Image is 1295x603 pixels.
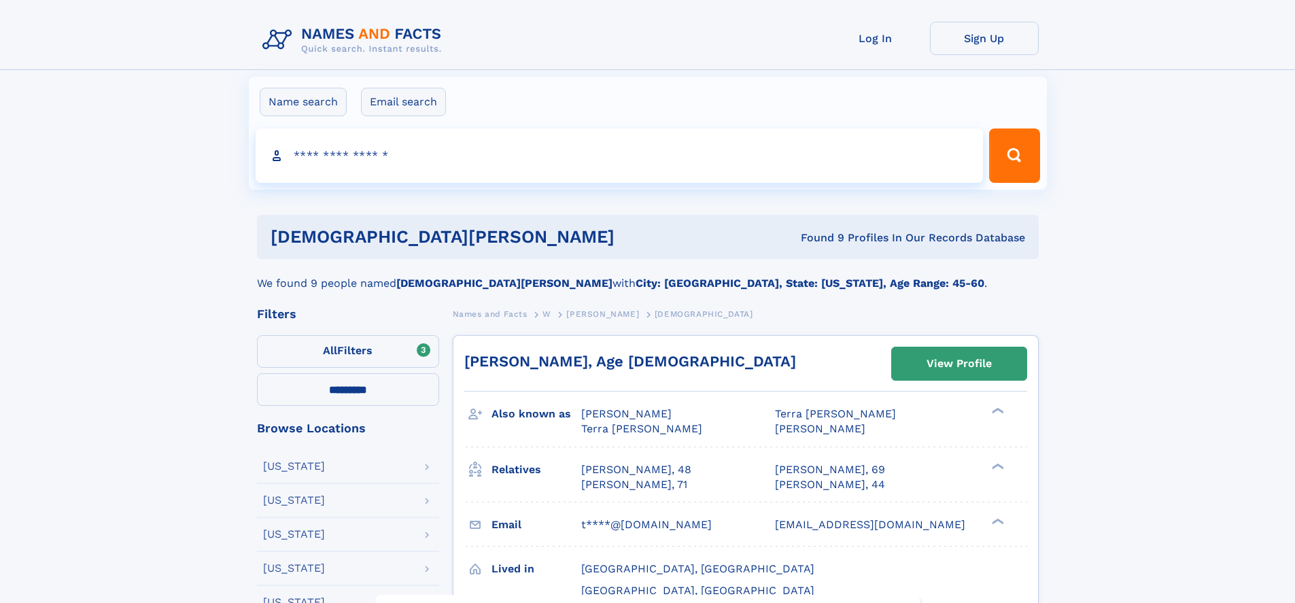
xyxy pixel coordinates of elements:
[989,128,1039,183] button: Search Button
[566,305,639,322] a: [PERSON_NAME]
[491,513,581,536] h3: Email
[708,230,1025,245] div: Found 9 Profiles In Our Records Database
[655,309,753,319] span: [DEMOGRAPHIC_DATA]
[581,407,672,420] span: [PERSON_NAME]
[542,309,551,319] span: W
[581,584,814,597] span: [GEOGRAPHIC_DATA], [GEOGRAPHIC_DATA]
[988,407,1005,415] div: ❯
[263,495,325,506] div: [US_STATE]
[491,557,581,581] h3: Lived in
[257,22,453,58] img: Logo Names and Facts
[263,461,325,472] div: [US_STATE]
[323,344,337,357] span: All
[988,462,1005,470] div: ❯
[930,22,1039,55] a: Sign Up
[927,348,992,379] div: View Profile
[775,518,965,531] span: [EMAIL_ADDRESS][DOMAIN_NAME]
[263,529,325,540] div: [US_STATE]
[581,562,814,575] span: [GEOGRAPHIC_DATA], [GEOGRAPHIC_DATA]
[257,259,1039,292] div: We found 9 people named with .
[271,228,708,245] h1: [DEMOGRAPHIC_DATA][PERSON_NAME]
[566,309,639,319] span: [PERSON_NAME]
[581,477,687,492] a: [PERSON_NAME], 71
[256,128,984,183] input: search input
[542,305,551,322] a: W
[892,347,1026,380] a: View Profile
[257,422,439,434] div: Browse Locations
[775,477,885,492] a: [PERSON_NAME], 44
[396,277,612,290] b: [DEMOGRAPHIC_DATA][PERSON_NAME]
[453,305,528,322] a: Names and Facts
[491,458,581,481] h3: Relatives
[263,563,325,574] div: [US_STATE]
[775,407,896,420] span: Terra [PERSON_NAME]
[491,402,581,426] h3: Also known as
[988,517,1005,526] div: ❯
[775,462,885,477] a: [PERSON_NAME], 69
[257,308,439,320] div: Filters
[821,22,930,55] a: Log In
[361,88,446,116] label: Email search
[636,277,984,290] b: City: [GEOGRAPHIC_DATA], State: [US_STATE], Age Range: 45-60
[581,422,702,435] span: Terra [PERSON_NAME]
[464,353,796,370] a: [PERSON_NAME], Age [DEMOGRAPHIC_DATA]
[260,88,347,116] label: Name search
[775,422,865,435] span: [PERSON_NAME]
[257,335,439,368] label: Filters
[581,462,691,477] a: [PERSON_NAME], 48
